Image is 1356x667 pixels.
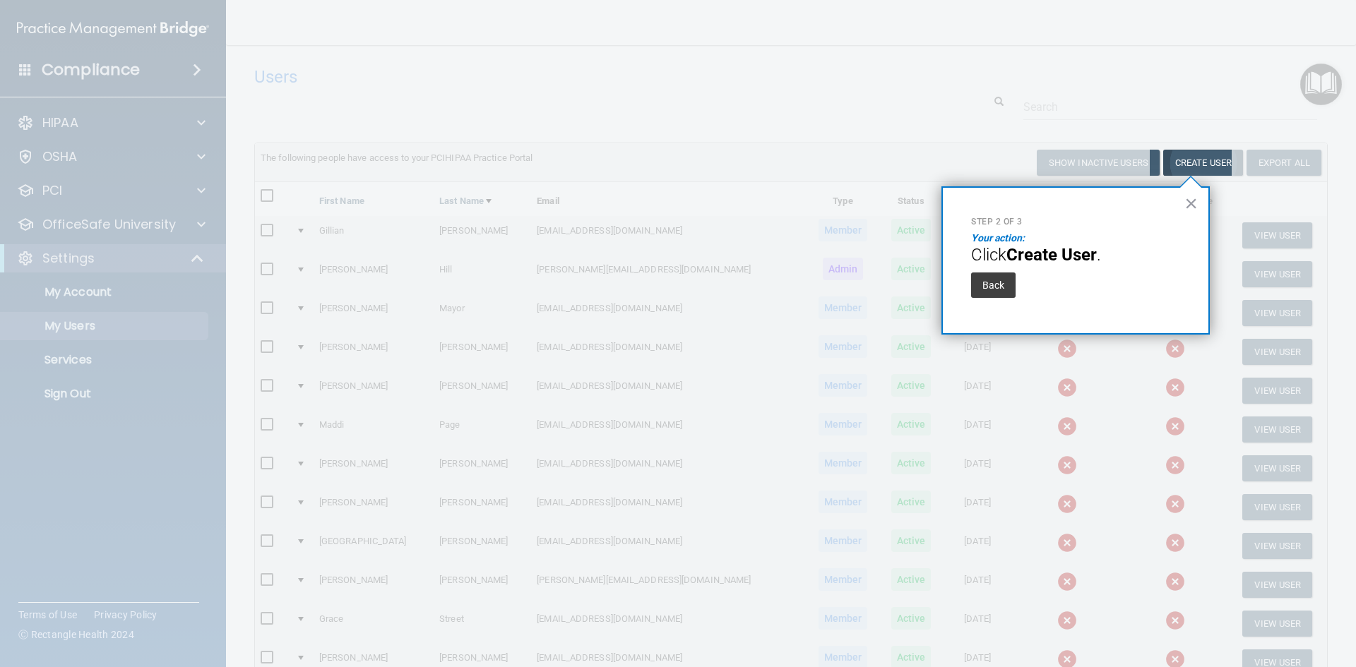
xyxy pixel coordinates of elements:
button: Back [971,272,1016,298]
button: Create User [1163,150,1243,176]
strong: Create User [1006,245,1097,265]
iframe: Drift Widget Chat Controller [1112,567,1339,623]
button: Close [1184,192,1198,215]
span: . [1097,245,1101,265]
em: Your action: [971,232,1025,244]
span: Click [971,245,1006,265]
p: Step 2 of 3 [971,216,1180,228]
